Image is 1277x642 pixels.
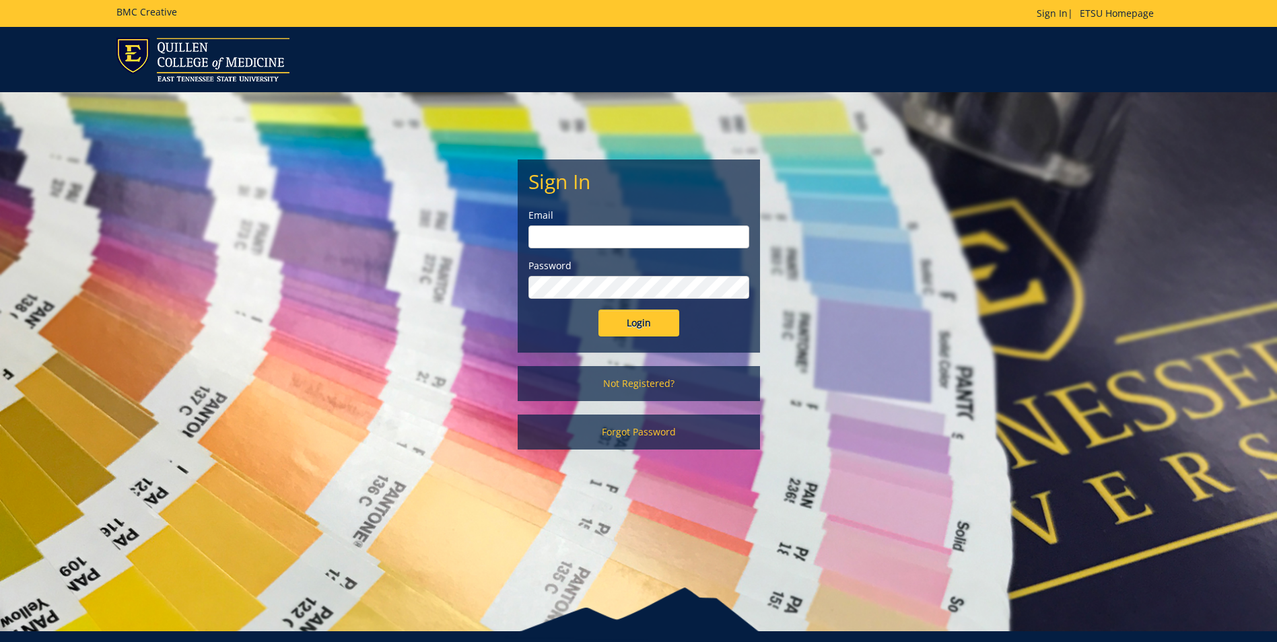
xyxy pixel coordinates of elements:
[1037,7,1161,20] p: |
[598,310,679,336] input: Login
[1073,7,1161,20] a: ETSU Homepage
[518,415,760,450] a: Forgot Password
[528,209,749,222] label: Email
[116,7,177,17] h5: BMC Creative
[1037,7,1068,20] a: Sign In
[528,170,749,192] h2: Sign In
[528,259,749,273] label: Password
[518,366,760,401] a: Not Registered?
[116,38,289,81] img: ETSU logo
